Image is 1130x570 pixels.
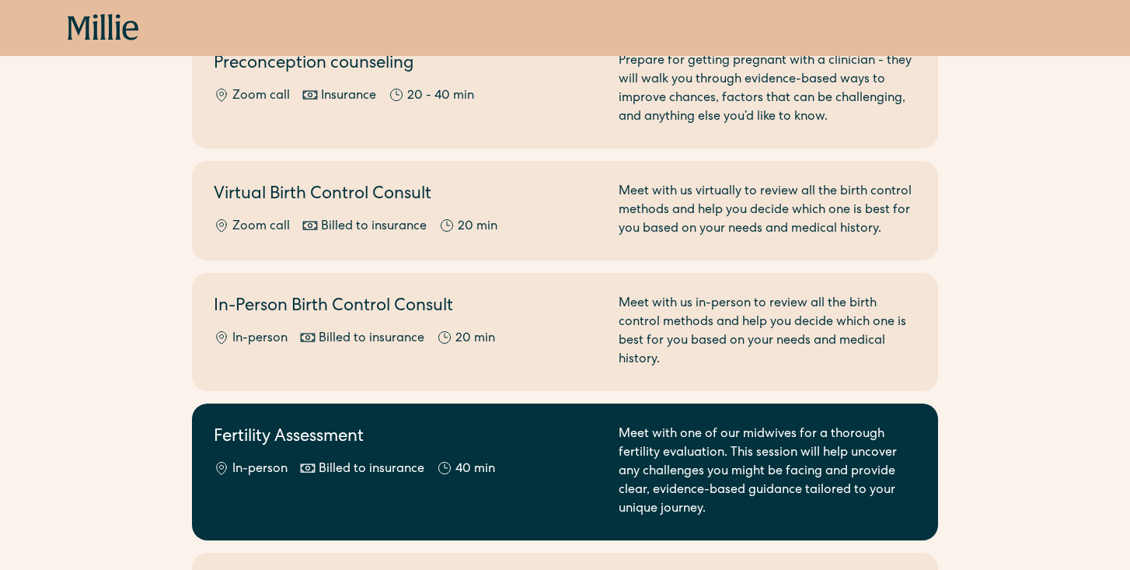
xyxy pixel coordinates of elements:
[214,183,600,208] h2: Virtual Birth Control Consult
[214,52,600,78] h2: Preconception counseling
[319,330,424,348] div: Billed to insurance
[619,183,916,239] div: Meet with us virtually to review all the birth control methods and help you decide which one is b...
[407,87,474,106] div: 20 - 40 min
[321,87,376,106] div: Insurance
[319,460,424,479] div: Billed to insurance
[192,404,938,540] a: Fertility AssessmentIn-personBilled to insurance40 minMeet with one of our midwives for a thoroug...
[619,52,916,127] div: Prepare for getting pregnant with a clinician - they will walk you through evidence-based ways to...
[455,330,495,348] div: 20 min
[232,460,288,479] div: In-person
[232,218,290,236] div: Zoom call
[214,425,600,451] h2: Fertility Assessment
[232,87,290,106] div: Zoom call
[455,460,495,479] div: 40 min
[214,295,600,320] h2: In-Person Birth Control Consult
[232,330,288,348] div: In-person
[192,273,938,391] a: In-Person Birth Control ConsultIn-personBilled to insurance20 minMeet with us in-person to review...
[619,425,916,519] div: Meet with one of our midwives for a thorough fertility evaluation. This session will help uncover...
[192,161,938,261] a: Virtual Birth Control ConsultZoom callBilled to insurance20 minMeet with us virtually to review a...
[321,218,427,236] div: Billed to insurance
[619,295,916,369] div: Meet with us in-person to review all the birth control methods and help you decide which one is b...
[458,218,497,236] div: 20 min
[192,30,938,149] a: Preconception counselingZoom callInsurance20 - 40 minPrepare for getting pregnant with a clinicia...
